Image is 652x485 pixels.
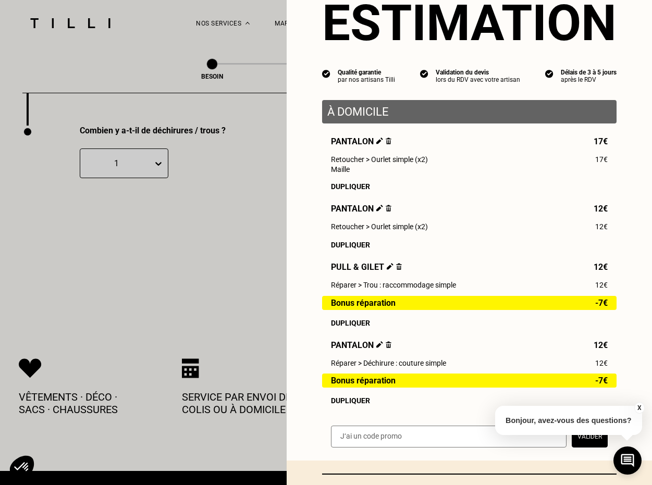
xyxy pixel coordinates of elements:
img: Supprimer [386,341,391,348]
span: 12€ [595,359,608,367]
span: Réparer > Trou : raccommodage simple [331,281,456,289]
div: lors du RDV avec votre artisan [436,76,520,83]
div: Dupliquer [331,319,608,327]
span: 17€ [595,155,608,164]
span: 12€ [594,262,608,272]
span: Pantalon [331,136,391,146]
div: Délais de 3 à 5 jours [561,69,617,76]
span: 12€ [594,340,608,350]
input: J‘ai un code promo [331,426,567,447]
img: icon list info [322,69,330,78]
img: Éditer [387,263,393,270]
div: par nos artisans Tilli [338,76,395,83]
span: Retoucher > Ourlet simple (x2) [331,155,428,164]
img: Supprimer [396,263,402,270]
span: Pantalon [331,340,391,350]
span: Pantalon [331,204,391,214]
span: Retoucher > Ourlet simple (x2) [331,222,428,231]
span: 12€ [595,281,608,289]
p: À domicile [327,105,611,118]
div: Dupliquer [331,241,608,249]
img: Supprimer [386,138,391,144]
div: Validation du devis [436,69,520,76]
div: Dupliquer [331,182,608,191]
span: Maille [331,165,350,173]
button: X [634,402,644,414]
div: Dupliquer [331,396,608,405]
span: 12€ [594,204,608,214]
img: Supprimer [386,205,391,212]
img: icon list info [420,69,428,78]
img: Éditer [376,205,383,212]
p: Bonjour, avez-vous des questions? [495,406,642,435]
img: Éditer [376,341,383,348]
div: Qualité garantie [338,69,395,76]
span: 17€ [594,136,608,146]
img: icon list info [545,69,553,78]
span: Bonus réparation [331,376,396,385]
span: Bonus réparation [331,299,396,307]
span: Réparer > Déchirure : couture simple [331,359,446,367]
span: -7€ [595,376,608,385]
img: Éditer [376,138,383,144]
span: -7€ [595,299,608,307]
div: après le RDV [561,76,617,83]
span: 12€ [595,222,608,231]
span: Pull & gilet [331,262,402,272]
